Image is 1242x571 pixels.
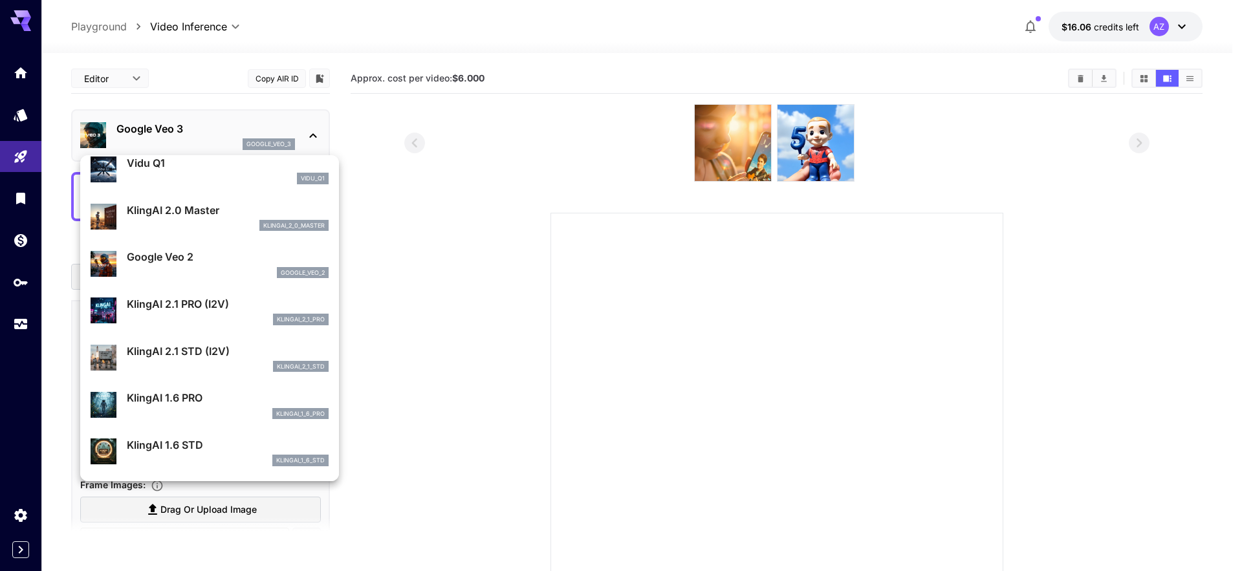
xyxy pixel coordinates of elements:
[127,202,329,218] p: KlingAI 2.0 Master
[276,409,325,418] p: klingai_1_6_pro
[301,174,325,183] p: vidu_q1
[277,362,325,371] p: klingai_2_1_std
[127,437,329,453] p: KlingAI 1.6 STD
[91,291,329,330] div: KlingAI 2.1 PRO (I2V)klingai_2_1_pro
[127,155,329,171] p: Vidu Q1
[263,221,325,230] p: klingai_2_0_master
[91,150,329,189] div: Vidu Q1vidu_q1
[127,296,329,312] p: KlingAI 2.1 PRO (I2V)
[91,385,329,424] div: KlingAI 1.6 PROklingai_1_6_pro
[281,268,325,277] p: google_veo_2
[276,456,325,465] p: klingai_1_6_std
[127,343,329,359] p: KlingAI 2.1 STD (I2V)
[277,315,325,324] p: klingai_2_1_pro
[91,197,329,237] div: KlingAI 2.0 Masterklingai_2_0_master
[91,432,329,471] div: KlingAI 1.6 STDklingai_1_6_std
[127,249,329,264] p: Google Veo 2
[91,338,329,378] div: KlingAI 2.1 STD (I2V)klingai_2_1_std
[127,390,329,405] p: KlingAI 1.6 PRO
[91,244,329,283] div: Google Veo 2google_veo_2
